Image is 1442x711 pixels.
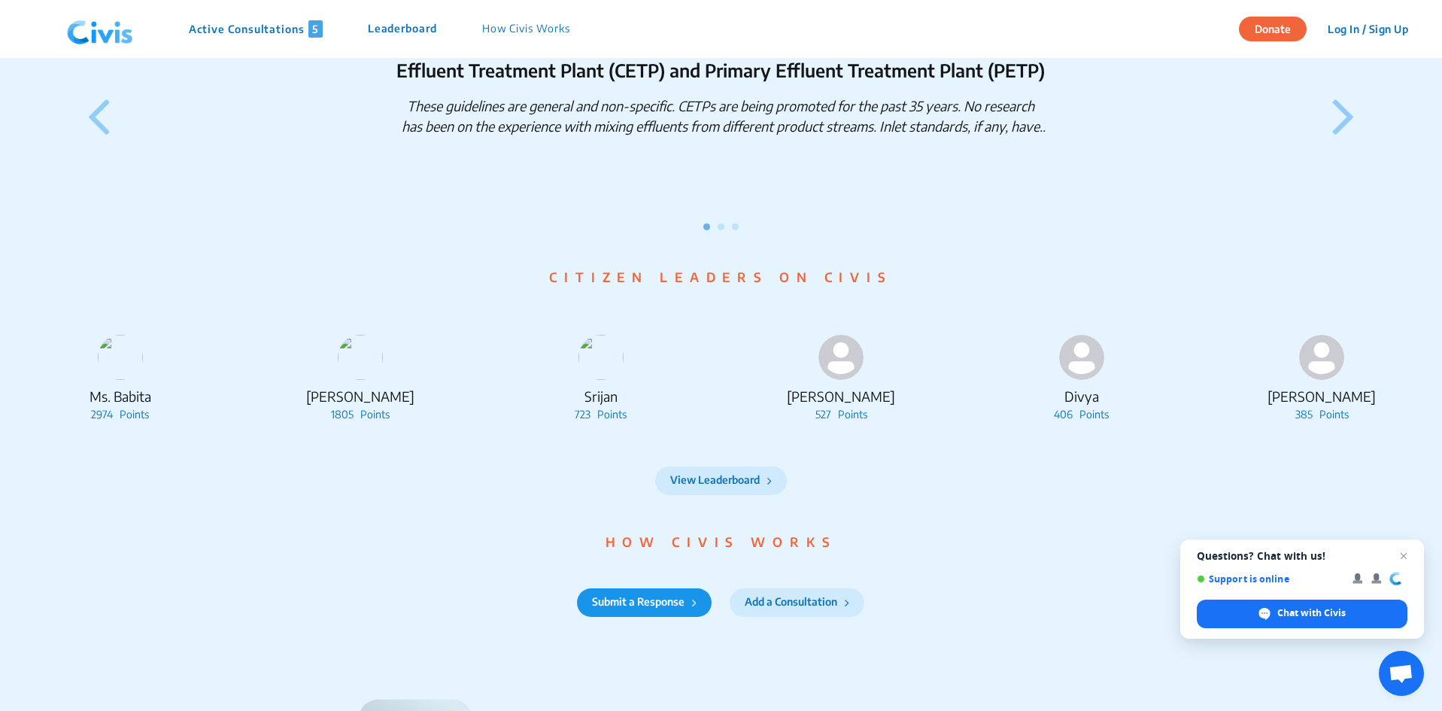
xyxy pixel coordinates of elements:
div: Open chat [1379,651,1424,696]
p: [PERSON_NAME] [721,386,962,406]
p: Leaderboard [368,20,437,38]
p: Active Consultations [189,20,323,38]
img: person-default.svg [1059,335,1104,380]
img: s8od5g1ljkzvrdwi72zpzdl8s36m [98,335,143,380]
p: [PERSON_NAME] [241,386,481,406]
img: gwjp61j5yljp29b2ryy9crl2lf45 [338,335,383,380]
div: Chat with Civis [1197,600,1407,628]
p: HOW CIVIS WORKS [72,533,1370,552]
span: Chat with Civis [1277,606,1346,620]
img: lqgk3baiw1nubkdro8442khzo8d7 [578,335,624,380]
p: 527 Points [721,406,962,423]
p: 1805 Points [241,406,481,423]
span: Close chat [1395,547,1413,565]
span: Support is online [1197,573,1342,585]
p: Srijan [481,386,721,406]
button: Add a Consultation [730,588,864,617]
button: Submit a Response [577,588,712,617]
img: person-default.svg [818,335,864,380]
img: navlogo.png [61,7,139,52]
p: Divya [961,386,1202,406]
img: person-default.svg [1299,335,1344,380]
button: View Leaderboard [655,466,787,495]
span: Questions? Chat with us! [1197,550,1407,562]
button: Donate [1239,17,1307,41]
p: How Civis Works [482,20,570,38]
span: 5 [308,20,323,38]
p: These guidelines are general and non-specific. CETPs are being promoted for the past 35 years. No... [396,96,1046,136]
a: Donate [1239,20,1318,35]
p: 723 Points [481,406,721,423]
button: Log In / Sign Up [1318,17,1418,41]
p: 406 Points [961,406,1202,423]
